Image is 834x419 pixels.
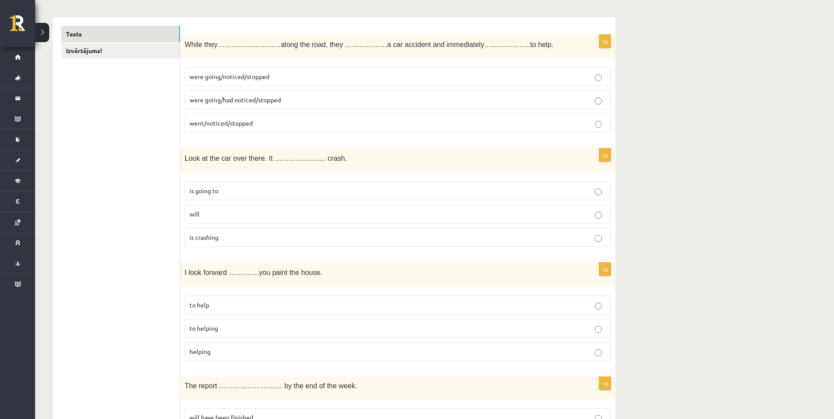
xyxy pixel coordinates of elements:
[595,74,602,81] input: were going/noticed/stopped
[62,26,180,42] a: Tests
[595,349,602,356] input: helping
[595,98,602,105] input: were going/had noticed/stopped
[595,188,602,195] input: is going to
[595,121,602,128] input: went/noticed/stopped
[189,210,200,218] span: will
[599,376,611,390] p: 1p
[595,212,602,219] input: will
[189,187,219,195] span: is going to
[185,269,322,276] span: I look forward ………….you paint the house.
[10,15,35,37] a: Rīgas 1. Tālmācības vidusskola
[599,148,611,162] p: 1p
[185,41,554,48] span: While they………………………along the road, they ………………a car accident and immediately………………..to help.
[189,347,211,355] span: helping
[189,301,209,309] span: to help
[185,382,357,390] span: The report ……………………… by the end of the week.
[185,155,347,162] span: Look at the car over there. It …………………. crash.
[189,233,219,241] span: is crashing
[189,324,218,332] span: to helping
[595,303,602,310] input: to help
[595,326,602,333] input: to helping
[599,34,611,48] p: 1p
[189,96,281,104] span: were going/had noticed/stopped
[62,43,180,59] a: Izvērtējums!
[189,72,270,80] span: were going/noticed/stopped
[599,262,611,276] p: 1p
[189,119,253,127] span: went/noticed/stopped
[595,235,602,242] input: is crashing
